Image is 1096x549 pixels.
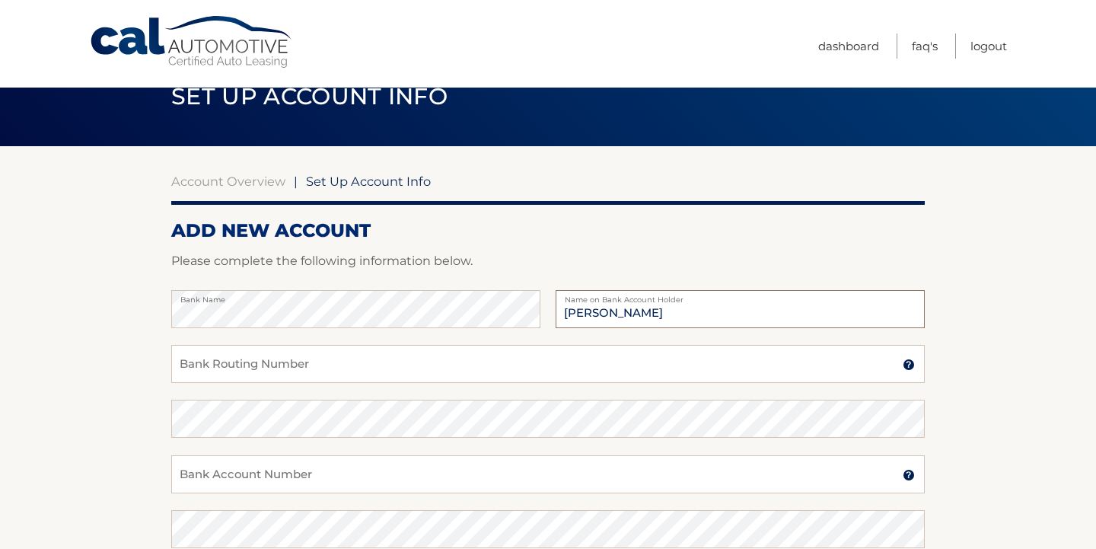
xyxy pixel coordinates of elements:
[970,34,1007,59] a: Logout
[903,359,915,371] img: tooltip.svg
[556,290,925,328] input: Name on Account (Account Holder Name)
[306,174,431,189] span: Set Up Account Info
[171,455,925,493] input: Bank Account Number
[818,34,879,59] a: Dashboard
[171,82,448,110] span: Set Up Account Info
[171,219,925,242] h2: ADD NEW ACCOUNT
[171,290,540,302] label: Bank Name
[903,469,915,481] img: tooltip.svg
[171,174,285,189] a: Account Overview
[556,290,925,302] label: Name on Bank Account Holder
[171,251,925,272] p: Please complete the following information below.
[294,174,298,189] span: |
[171,345,925,383] input: Bank Routing Number
[89,15,295,69] a: Cal Automotive
[912,34,938,59] a: FAQ's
